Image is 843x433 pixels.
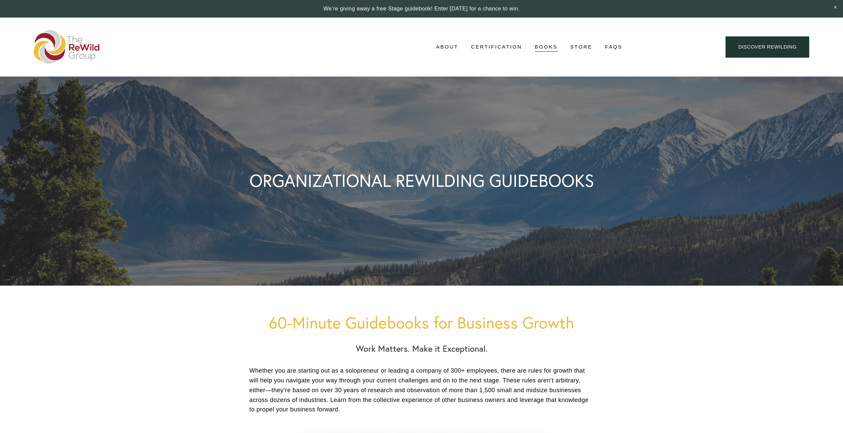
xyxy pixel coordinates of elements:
[726,36,809,58] a: Discover ReWilding
[249,366,594,414] p: Whether you are starting out as a solopreneur or leading a company of 300+ employees, there are r...
[535,42,558,52] a: Books
[34,30,100,64] img: The ReWild Group
[436,42,458,52] a: About
[249,172,594,190] h1: ORGANIZATIONAL REWILDING GUIDEBOOKS
[570,42,592,52] a: Store
[471,42,522,52] a: Certification
[249,344,594,354] h2: Work Matters. Make it Exceptional.
[605,42,623,52] a: FAQs
[249,314,594,331] h1: 60-Minute Guidebooks for Business Growth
